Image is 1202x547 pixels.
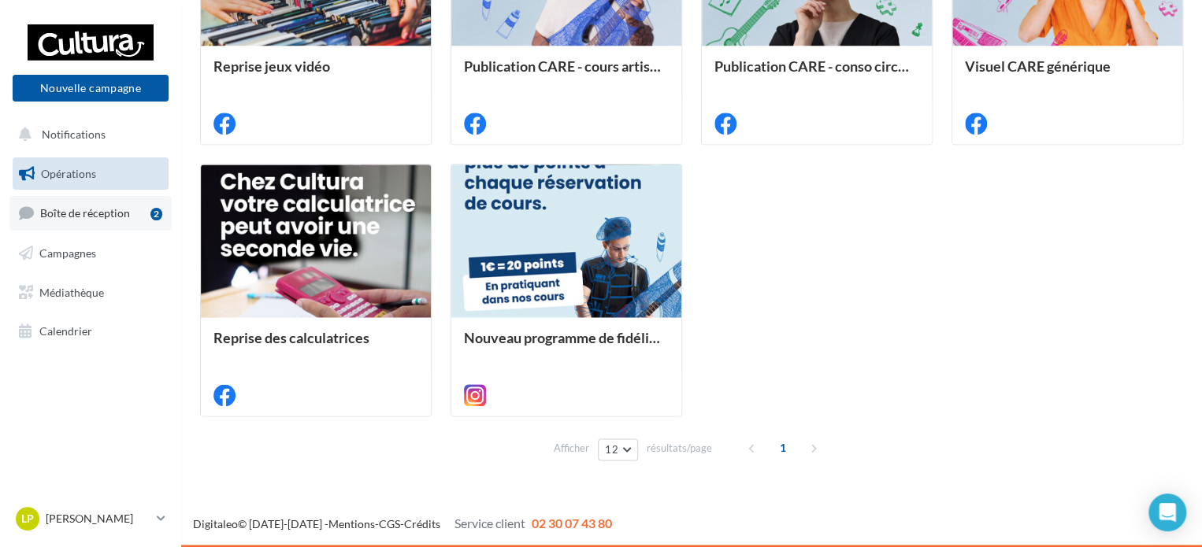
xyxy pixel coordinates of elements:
[9,237,172,270] a: Campagnes
[39,285,104,298] span: Médiathèque
[150,208,162,220] div: 2
[464,58,669,90] div: Publication CARE - cours artistiques et musicaux
[39,246,96,260] span: Campagnes
[965,58,1170,90] div: Visuel CARE générique
[9,196,172,230] a: Boîte de réception2
[328,517,375,530] a: Mentions
[13,75,169,102] button: Nouvelle campagne
[9,315,172,348] a: Calendrier
[532,516,612,530] span: 02 30 07 43 80
[42,128,106,141] span: Notifications
[598,438,638,460] button: 12
[464,330,669,361] div: Nouveau programme de fidélité - Cours
[1148,493,1186,531] div: Open Intercom Messenger
[193,517,612,530] span: © [DATE]-[DATE] - - -
[41,167,96,180] span: Opérations
[454,516,525,530] span: Service client
[554,441,589,456] span: Afficher
[193,517,238,530] a: Digitaleo
[379,517,400,530] a: CGS
[9,118,165,151] button: Notifications
[13,504,169,534] a: LP [PERSON_NAME]
[9,157,172,190] a: Opérations
[714,58,919,90] div: Publication CARE - conso circulaire
[40,206,130,220] span: Boîte de réception
[213,58,418,90] div: Reprise jeux vidéo
[647,441,712,456] span: résultats/page
[21,511,34,527] span: LP
[46,511,150,527] p: [PERSON_NAME]
[39,324,92,338] span: Calendrier
[404,517,440,530] a: Crédits
[9,276,172,309] a: Médiathèque
[605,443,618,456] span: 12
[213,330,418,361] div: Reprise des calculatrices
[770,435,796,460] span: 1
